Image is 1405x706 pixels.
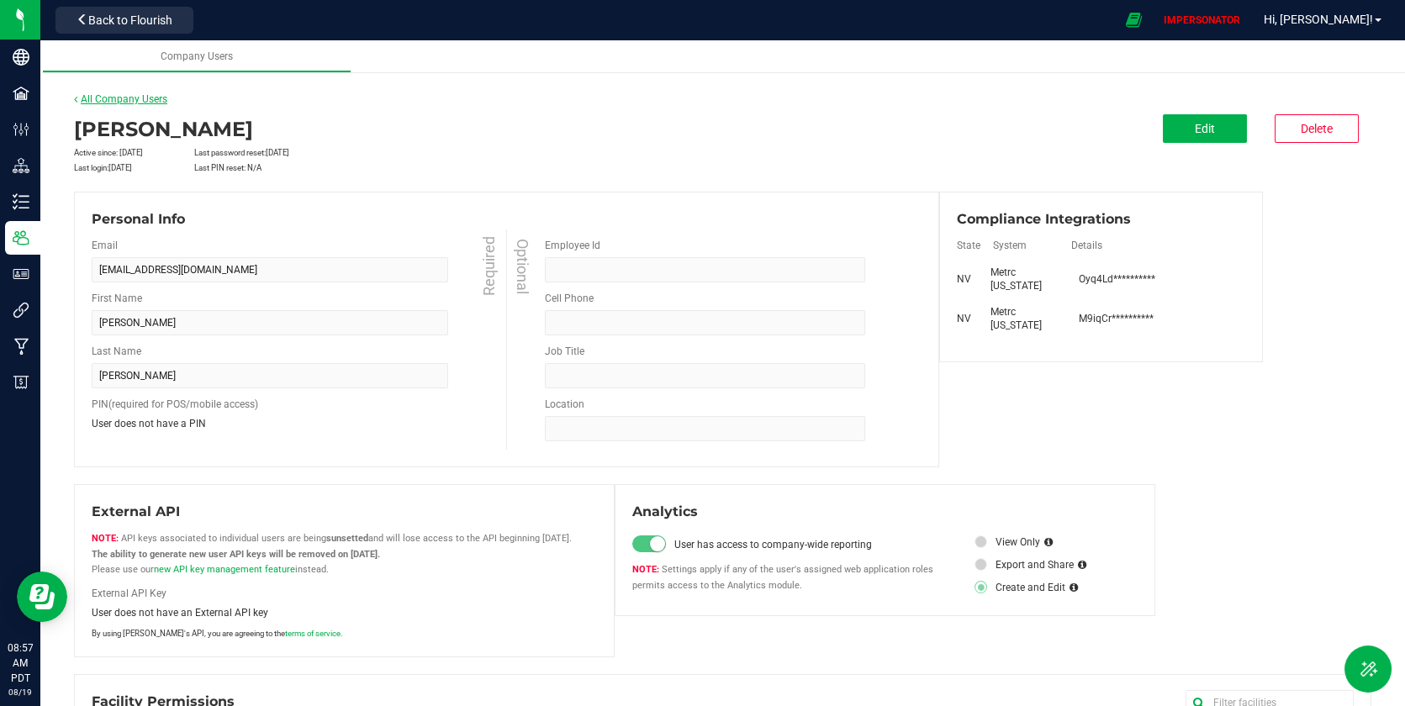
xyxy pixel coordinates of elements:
label: Export and Share [975,557,1073,572]
span: Back to Flourish [88,13,172,27]
span: Hi, [PERSON_NAME]! [1264,13,1373,26]
span: Required [478,236,500,296]
label: First Name [92,291,142,306]
div: Personal Info [92,209,922,229]
label: External API Key [92,586,464,601]
button: Back to Flourish [55,7,193,34]
label: State [957,238,990,253]
small: Last login: [74,163,132,172]
small: By using [PERSON_NAME]'s API, you are agreeing to the [92,628,343,640]
p: 08:57 AM PDT [8,640,33,686]
inline-svg: Manufacturing [13,338,29,355]
label: Email [92,238,118,253]
span: Company Users [161,50,233,62]
label: Details [1071,238,1202,253]
a: new API key management feature [154,564,295,575]
button: Delete [1275,114,1359,143]
label: Location [545,397,584,412]
div: NV [957,272,990,286]
inline-svg: Users [13,229,29,246]
div: NV [957,312,990,325]
label: View Only [975,535,1039,550]
button: Toggle Menu [1344,645,1392,693]
label: User has access to company-wide reporting [674,537,958,552]
div: Metrc [US_STATE] [990,266,1066,292]
div: Metrc [US_STATE] [990,305,1066,332]
a: All Company Users [74,93,167,105]
inline-svg: Inventory [13,193,29,210]
span: [DATE] [266,148,289,157]
span: Optional [511,239,534,294]
div: Analytics [632,502,1138,522]
span: Compliance Integrations [957,209,1131,229]
inline-svg: Distribution [13,157,29,174]
span: User does not have a PIN [92,418,206,429]
span: API keys associated to individual users are being and will lose access to the API beginning [DATE... [92,533,572,575]
small: Last PIN reset: [194,163,261,172]
span: (required for POS/mobile access) [108,398,258,410]
inline-svg: Facilities [13,85,29,102]
span: [DATE] [108,163,132,172]
p: 08/19 [8,686,33,698]
label: System [993,238,1069,253]
label: Create and Edit [975,580,1064,595]
inline-svg: Integrations [13,302,29,319]
div: [PERSON_NAME] [74,114,939,145]
span: Settings apply if any of the user's assigned web application roles permits access to the Analytic... [632,564,933,591]
span: Open Ecommerce Menu [1115,3,1153,36]
label: PIN [92,397,258,412]
strong: sunsetted [326,533,368,544]
button: Edit [1163,114,1247,143]
div: External API [92,502,597,522]
span: N/A [247,163,261,172]
label: Last Name [92,344,141,359]
inline-svg: User Roles [13,266,29,282]
span: Edit [1195,122,1215,135]
inline-svg: Company [13,49,29,66]
label: Job Title [545,344,584,359]
inline-svg: Billing [13,374,29,391]
small: Active since: [DATE] [74,148,143,157]
iframe: Resource center [17,572,67,622]
label: Employee Id [545,238,600,253]
a: terms of service. [285,629,343,638]
label: Cell Phone [545,291,594,306]
strong: The ability to generate new user API keys will be removed on [DATE]. [92,549,380,560]
span: User does not have an External API key [92,605,268,620]
p: IMPERSONATOR [1157,13,1247,28]
small: Last password reset: [194,148,289,157]
inline-svg: Configuration [13,121,29,138]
